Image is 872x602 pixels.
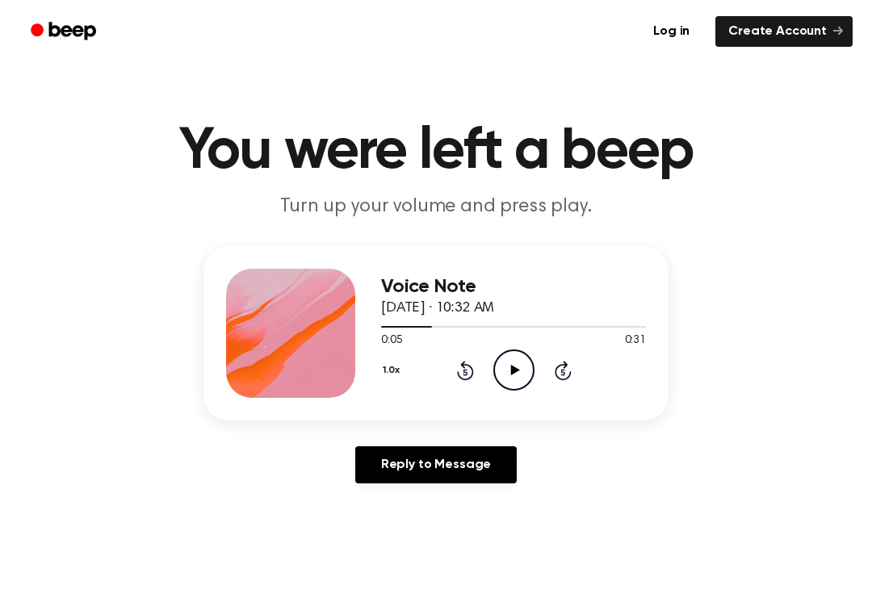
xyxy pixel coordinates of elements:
[381,277,646,299] h3: Voice Note
[381,302,494,316] span: [DATE] · 10:32 AM
[23,123,849,182] h1: You were left a beep
[19,17,111,48] a: Beep
[625,333,646,350] span: 0:31
[126,194,746,221] p: Turn up your volume and press play.
[637,14,706,51] a: Log in
[715,17,853,48] a: Create Account
[381,333,402,350] span: 0:05
[355,447,517,484] a: Reply to Message
[381,357,405,385] button: 1.0x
